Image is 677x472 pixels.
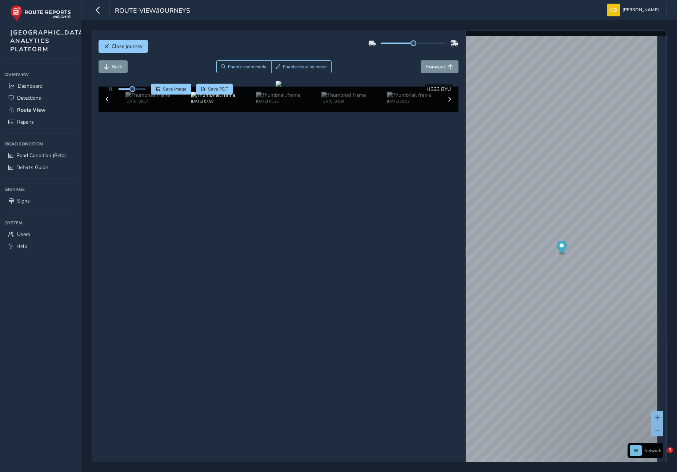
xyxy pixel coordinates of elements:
img: Thumbnail frame [191,92,235,99]
span: Signs [17,197,30,204]
span: Enable zoom mode [228,64,267,70]
div: Road Condition [5,139,76,149]
button: Draw [271,60,332,73]
img: Thumbnail frame [387,92,431,99]
div: Map marker [557,241,567,256]
button: Forward [421,60,458,73]
img: rr logo [10,5,71,21]
div: [DATE] 19:52 [387,99,431,104]
button: Save [151,84,191,95]
button: Back [99,60,128,73]
span: Repairs [17,119,34,125]
span: [GEOGRAPHIC_DATA] ANALYTICS PLATFORM [10,28,87,53]
span: Route View [17,107,45,113]
div: [DATE] 07:58 [191,99,235,104]
button: [PERSON_NAME] [607,4,661,16]
span: Close journey [112,43,143,50]
span: 1 [667,447,673,453]
span: route-view/journeys [115,6,190,16]
a: Signs [5,195,76,207]
img: diamond-layout [607,4,620,16]
span: Detections [17,95,41,101]
span: Forward [426,63,445,70]
div: [DATE] 05:25 [256,99,300,104]
span: Save PDF [208,86,228,92]
span: Help [16,243,27,250]
iframe: Intercom live chat [652,447,670,465]
span: Save image [163,86,187,92]
span: HS23 BYU [426,86,451,93]
img: Thumbnail frame [256,92,300,99]
span: Network [644,448,661,453]
div: Overview [5,69,76,80]
a: Route View [5,104,76,116]
span: Road Condition (Beta) [16,152,66,159]
div: System [5,217,76,228]
button: PDF [196,84,233,95]
a: Repairs [5,116,76,128]
div: [DATE] 09:17 [125,99,170,104]
a: Help [5,240,76,252]
span: Back [112,63,122,70]
a: Users [5,228,76,240]
a: Detections [5,92,76,104]
span: Dashboard [18,83,43,89]
img: Thumbnail frame [125,92,170,99]
a: Dashboard [5,80,76,92]
button: Close journey [99,40,148,53]
span: Users [17,231,30,238]
a: Defects Guide [5,161,76,173]
div: Signage [5,184,76,195]
div: [DATE] 04:09 [321,99,366,104]
span: [PERSON_NAME] [622,4,659,16]
img: Thumbnail frame [321,92,366,99]
span: Defects Guide [16,164,48,171]
button: Zoom [216,60,271,73]
a: Road Condition (Beta) [5,149,76,161]
span: Enable drawing mode [283,64,327,70]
